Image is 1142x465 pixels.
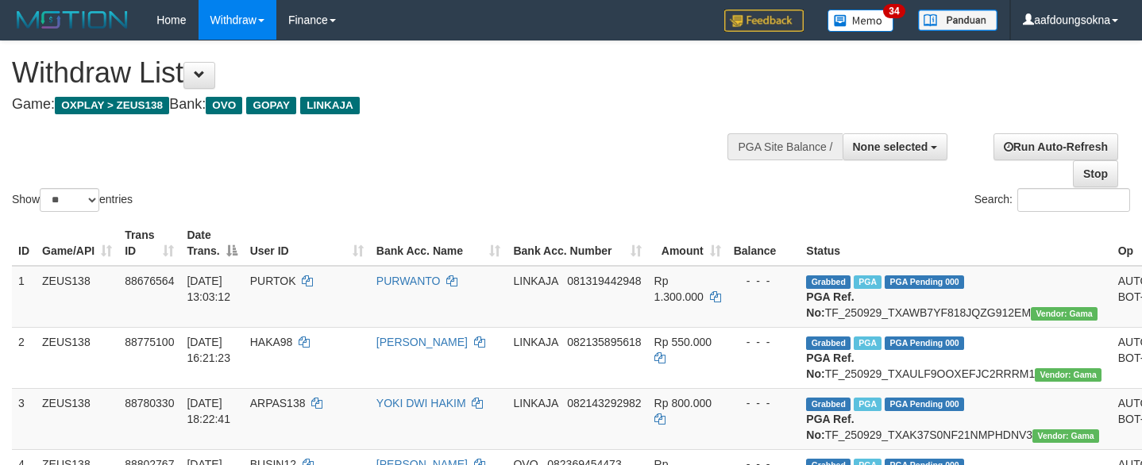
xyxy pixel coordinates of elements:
[806,275,851,289] span: Grabbed
[724,10,804,32] img: Feedback.jpg
[654,397,712,409] span: Rp 800.000
[36,266,118,328] td: ZEUS138
[800,266,1111,328] td: TF_250929_TXAWB7YF818JQZG912EM
[244,221,370,266] th: User ID: activate to sort column ascending
[36,327,118,388] td: ZEUS138
[12,221,36,266] th: ID
[513,397,557,409] span: LINKAJA
[125,336,174,348] span: 88775100
[734,334,794,350] div: - - -
[800,327,1111,388] td: TF_250929_TXAULF9OOXEFJC2RRRM1
[993,133,1118,160] a: Run Auto-Refresh
[567,336,641,348] span: Copy 082135895618 to clipboard
[187,336,230,364] span: [DATE] 16:21:23
[806,413,854,441] b: PGA Ref. No:
[376,397,466,409] a: YOKI DWI HAKIM
[854,336,882,350] span: Marked by aafnoeunsreypich
[12,8,133,32] img: MOTION_logo.png
[734,395,794,411] div: - - -
[12,188,133,212] label: Show entries
[727,221,801,266] th: Balance
[567,275,641,287] span: Copy 081319442948 to clipboard
[654,275,704,303] span: Rp 1.300.000
[854,275,882,289] span: Marked by aafnoeunsreypich
[250,336,293,348] span: HAKA98
[206,97,242,114] span: OVO
[246,97,296,114] span: GOPAY
[806,336,851,350] span: Grabbed
[12,266,36,328] td: 1
[36,388,118,449] td: ZEUS138
[1017,188,1130,212] input: Search:
[885,275,964,289] span: PGA Pending
[648,221,727,266] th: Amount: activate to sort column ascending
[727,133,842,160] div: PGA Site Balance /
[40,188,99,212] select: Showentries
[1073,160,1118,187] a: Stop
[250,275,296,287] span: PURTOK
[370,221,507,266] th: Bank Acc. Name: activate to sort column ascending
[513,336,557,348] span: LINKAJA
[376,275,441,287] a: PURWANTO
[12,57,746,89] h1: Withdraw List
[854,398,882,411] span: Marked by aafnoeunsreypich
[187,397,230,425] span: [DATE] 18:22:41
[806,398,851,411] span: Grabbed
[828,10,894,32] img: Button%20Memo.svg
[513,275,557,287] span: LINKAJA
[36,221,118,266] th: Game/API: activate to sort column ascending
[125,397,174,409] span: 88780330
[300,97,360,114] span: LINKAJA
[55,97,169,114] span: OXPLAY > ZEUS138
[12,327,36,388] td: 2
[125,275,174,287] span: 88676564
[843,133,948,160] button: None selected
[800,388,1111,449] td: TF_250929_TXAK37S0NF21NMPHDNV3
[883,4,905,18] span: 34
[180,221,243,266] th: Date Trans.: activate to sort column descending
[806,290,854,319] b: PGA Ref. No:
[118,221,180,266] th: Trans ID: activate to sort column ascending
[12,388,36,449] td: 3
[853,140,928,153] span: None selected
[1032,429,1099,443] span: Vendor URL: https://trx31.1velocity.biz
[800,221,1111,266] th: Status
[806,352,854,380] b: PGA Ref. No:
[1031,307,1098,321] span: Vendor URL: https://trx31.1velocity.biz
[734,273,794,289] div: - - -
[974,188,1130,212] label: Search:
[376,336,468,348] a: [PERSON_NAME]
[12,97,746,113] h4: Game: Bank:
[187,275,230,303] span: [DATE] 13:03:12
[918,10,997,31] img: panduan.png
[507,221,647,266] th: Bank Acc. Number: activate to sort column ascending
[250,397,306,409] span: ARPAS138
[654,336,712,348] span: Rp 550.000
[885,336,964,350] span: PGA Pending
[1035,368,1101,382] span: Vendor URL: https://trx31.1velocity.biz
[885,398,964,411] span: PGA Pending
[567,397,641,409] span: Copy 082143292982 to clipboard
